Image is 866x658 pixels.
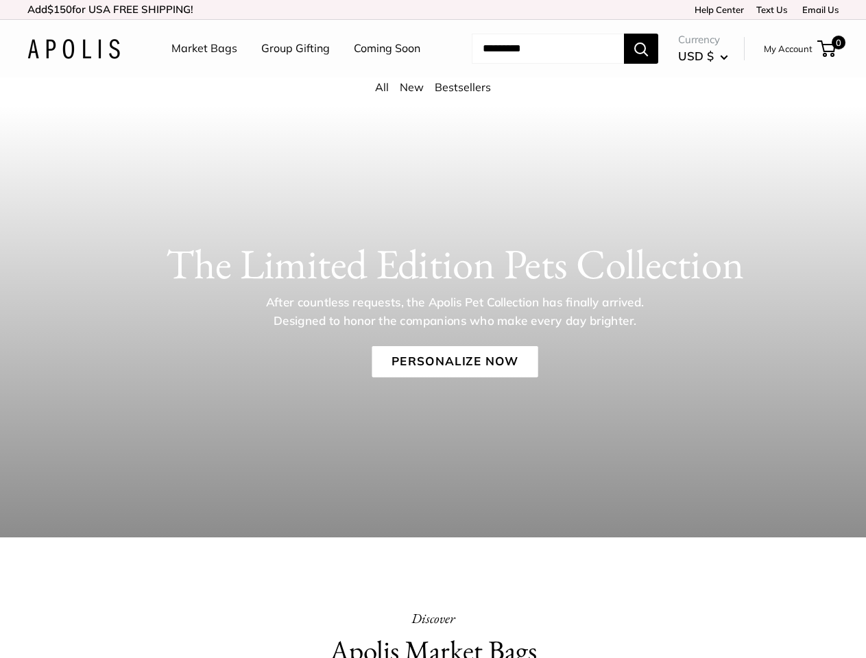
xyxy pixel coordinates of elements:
a: Personalize Now [372,346,538,378]
a: New [400,80,424,94]
img: Apolis [27,39,120,59]
a: Coming Soon [354,38,420,59]
h1: The Limited Edition Pets Collection [69,239,840,289]
a: Text Us [756,4,787,15]
button: USD $ [678,45,728,67]
input: Search... [472,34,624,64]
a: My Account [764,40,813,57]
a: 0 [819,40,836,57]
p: Discover [230,606,636,631]
a: Group Gifting [261,38,330,59]
a: Email Us [797,4,839,15]
span: Currency [678,30,728,49]
a: Market Bags [171,38,237,59]
span: $150 [47,3,72,16]
span: USD $ [678,49,714,63]
a: Bestsellers [435,80,491,94]
button: Search [624,34,658,64]
a: All [375,80,389,94]
span: 0 [832,36,845,49]
p: After countless requests, the Apolis Pet Collection has finally arrived. Designed to honor the co... [243,293,666,330]
a: Help Center [690,4,744,15]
